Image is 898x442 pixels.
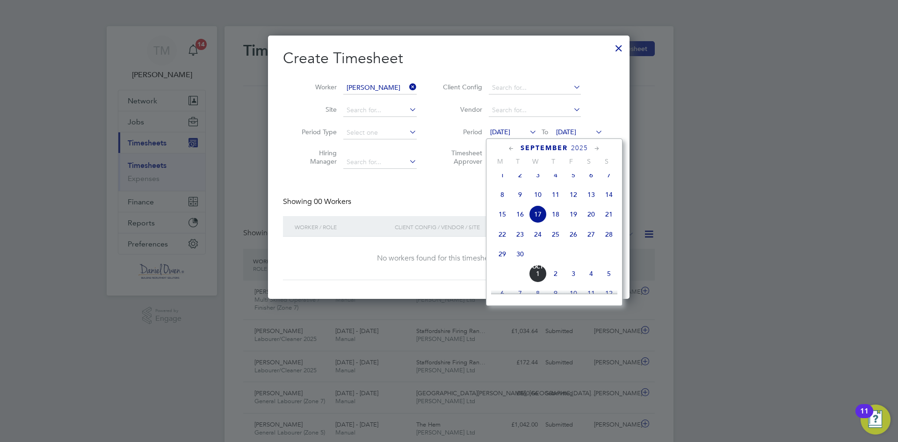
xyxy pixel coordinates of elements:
span: 28 [600,225,618,243]
span: 7 [600,166,618,184]
span: 17 [529,205,547,223]
label: Timesheet Approver [440,149,482,166]
span: 30 [511,245,529,263]
span: T [544,157,562,166]
span: T [509,157,527,166]
span: 29 [493,245,511,263]
input: Search for... [343,156,417,169]
input: Select one [343,126,417,139]
span: 27 [582,225,600,243]
button: Open Resource Center, 11 new notifications [861,405,891,435]
span: 7 [511,284,529,302]
span: 24 [529,225,547,243]
label: Client Config [440,83,482,91]
div: Showing [283,197,353,207]
span: M [491,157,509,166]
div: Client Config / Vendor / Site [392,216,543,238]
span: Oct [529,265,547,269]
span: 26 [565,225,582,243]
span: 8 [529,284,547,302]
span: 4 [547,166,565,184]
span: 8 [493,186,511,203]
span: 16 [511,205,529,223]
span: 6 [582,166,600,184]
span: 15 [493,205,511,223]
input: Search for... [343,81,417,94]
span: 12 [565,186,582,203]
span: W [527,157,544,166]
label: Period Type [295,128,337,136]
span: 21 [600,205,618,223]
span: 2 [511,166,529,184]
span: 2025 [571,144,588,152]
span: [DATE] [556,128,576,136]
div: No workers found for this timesheet period. [292,254,605,263]
span: [DATE] [490,128,510,136]
span: S [580,157,598,166]
input: Search for... [489,81,581,94]
span: 6 [493,284,511,302]
span: 3 [565,265,582,283]
input: Search for... [489,104,581,117]
span: September [521,144,568,152]
span: 10 [529,186,547,203]
span: 14 [600,186,618,203]
span: 18 [547,205,565,223]
div: 11 [860,411,869,423]
label: Period [440,128,482,136]
span: 20 [582,205,600,223]
label: Worker [295,83,337,91]
span: 1 [529,265,547,283]
span: 4 [582,265,600,283]
label: Vendor [440,105,482,114]
span: 5 [600,265,618,283]
span: 22 [493,225,511,243]
span: F [562,157,580,166]
div: Worker / Role [292,216,392,238]
span: S [598,157,616,166]
span: 11 [582,284,600,302]
span: 2 [547,265,565,283]
span: 5 [565,166,582,184]
span: 23 [511,225,529,243]
span: 25 [547,225,565,243]
span: 9 [511,186,529,203]
span: 12 [600,284,618,302]
span: 00 Workers [314,197,351,206]
span: 1 [493,166,511,184]
span: 13 [582,186,600,203]
label: Site [295,105,337,114]
span: 10 [565,284,582,302]
span: To [539,126,551,138]
label: Hiring Manager [295,149,337,166]
input: Search for... [343,104,417,117]
span: 19 [565,205,582,223]
span: 11 [547,186,565,203]
h2: Create Timesheet [283,49,615,68]
span: 9 [547,284,565,302]
span: 3 [529,166,547,184]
